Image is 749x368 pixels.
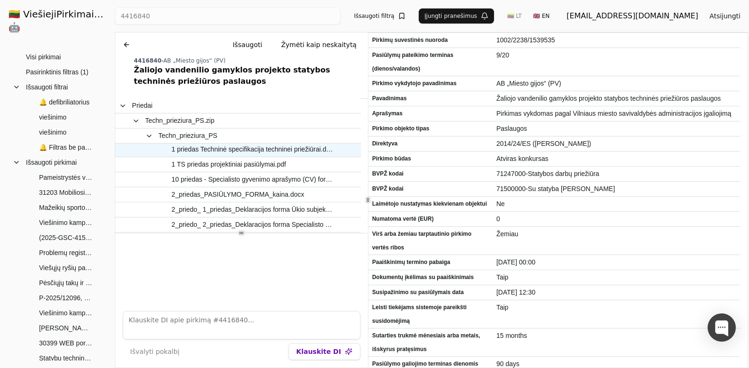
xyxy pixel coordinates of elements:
span: Pasirinktinis filtras (1) [26,65,88,79]
span: Išsaugoti filtrai [26,80,68,94]
span: 31203 Mobiliosios programėlės, interneto svetainės ir interneto parduotuvės sukūrimas su vystymo ... [39,185,93,200]
span: Leisti tiekėjams sistemoje pareikšti susidomėjimą [372,301,489,328]
span: Problemų registravimo ir administravimo informacinės sistemos sukūrimo, įdiegimo, palaikymo ir ap... [39,246,93,260]
span: Pirkimo būdas [372,152,489,166]
span: 0 [496,212,737,226]
button: Atsijungti [702,8,748,24]
span: Pirkimo objekto tipas [372,122,489,136]
span: Išsaugoti pirkimai [26,155,77,169]
span: Virš arba žemiau tarptautinio pirkimo vertės ribos [372,227,489,255]
span: Sutarties trukmė mėnesiais arba metais, išskyrus pratęsimus [372,329,489,356]
button: Klauskite DI [288,343,360,360]
span: Taip [496,301,737,314]
span: Viešųjų ryšių paslaugos [39,261,93,275]
span: Viešinimo kampanija "Persėsk į elektromobilį" [39,216,93,230]
span: Pirkimo vykdytojo pavadinimas [372,77,489,90]
span: [PERSON_NAME] valdymo informacinė sistema / Asset management information system [39,321,93,335]
span: Dokumentų įkėlimas su paaiškinimais [372,271,489,284]
span: 30399 WEB portalų programavimo ir konsultavimo paslaugos [39,336,93,350]
span: 2_priedo_ 1_priedas_Deklaracijos forma Ūkio subjekto_subtiekėjo.docx [172,203,333,216]
span: P-2025/12096, Mokslo paskirties modulinio pastato (gaminio) lopšelio-darželio Nidos g. 2A, Dercek... [39,291,93,305]
span: 1 priedas Techninė specifikacija techninei priežiūrai.docx [172,143,333,156]
span: Statybų techninės priežiūros paslaugos [39,351,93,365]
span: Priedai [132,99,153,112]
span: 🔔 defibriliatorius [39,95,89,109]
span: Žemiau [496,227,737,241]
button: 🇬🇧 EN [527,8,555,24]
span: Techn_prieziura_PS [159,129,217,143]
span: Susipažinimo su pasiūlymais data [372,286,489,299]
button: Išsaugoti filtrą [348,8,411,24]
span: viešinimo [39,110,66,124]
span: Paslaugos [496,122,737,136]
div: [EMAIL_ADDRESS][DOMAIN_NAME] [566,10,698,22]
button: Įjungti pranešimus [419,8,494,24]
span: Laimėtojo nustatymas kiekvienam objektui [372,197,489,211]
span: (2025-GSC-415) Personalo valdymo sistemos nuomos ir kitos paslaugos [39,231,93,245]
span: 1002/2238/1539535 [496,33,737,47]
span: Žaliojo vandenilio gamyklos projekto statybos techninės priežiūros paslaugos [496,92,737,105]
span: Paaiškinimų termino pabaiga [372,256,489,269]
span: 71247000-Statybos darbų priežiūra [496,167,737,181]
span: [DATE] 00:00 [496,256,737,269]
span: 2014/24/ES ([PERSON_NAME]) [496,137,737,151]
span: AB „Miesto gijos“ (PV) [163,57,225,64]
span: Pameistrystės viešinimo Lietuvoje komunikacijos strategijos įgyvendinimas [39,170,93,184]
span: Aprašymas [372,107,489,120]
input: Greita paieška... [115,8,341,24]
span: BVPŽ kodai [372,167,489,181]
span: Atviras konkursas [496,152,737,166]
span: Taip [496,271,737,284]
button: Žymėti kaip neskaitytą [273,36,364,53]
span: Mažeikių sporto ir pramogų centro Sedos g. 55, Mažeikiuose statybos valdymo, įskaitant statybos t... [39,200,93,215]
span: Viešinimo kampanija "Persėsk į elektromobilį" [39,306,93,320]
span: BVPŽ kodai [372,182,489,196]
div: Žaliojo vandenilio gamyklos projekto statybos techninės priežiūros paslaugos [134,64,364,87]
span: Pėsčiųjų takų ir automobilių stovėjimo aikštelių sutvarkymo darbai. [39,276,93,290]
span: 🔔 Filtras be pavadinimo [39,140,93,154]
span: 15 months [496,329,737,343]
div: - [134,57,364,64]
span: Techn_prieziura_PS.zip [145,114,215,128]
span: Numatoma vertė (EUR) [372,212,489,226]
span: 71500000-Su statyba [PERSON_NAME] [496,182,737,196]
span: Pasiūlymų pateikimo terminas (dienos/valandos) [372,48,489,76]
span: 9/20 [496,48,737,62]
span: Direktyva [372,137,489,151]
span: Pavadinimas [372,92,489,105]
span: Pirkimų suvestinės nuoroda [372,33,489,47]
span: Ne [496,197,737,211]
span: Visi pirkimai [26,50,61,64]
span: 4416840 [134,57,161,64]
button: Išsaugoti [225,36,270,53]
span: viešinimo [39,125,66,139]
span: 2_priedas_PASIŪLYMO_FORMA_kaina.docx [172,188,304,201]
span: [DATE] 12:30 [496,286,737,299]
span: AB „Miesto gijos“ (PV) [496,77,737,90]
span: 2_priedo_ 2_priedas_Deklaracijos forma Specialisto sutikimas būti įdarbintu.docx [172,218,333,232]
span: Pirkimas vykdomas pagal Vilniaus miesto savivaldybės administracijos įgaliojimą [496,107,737,120]
span: 10 priedas - Specialisto gyvenimo aprašymo (CV) forma.docx [172,173,333,186]
span: 1 TS priedas projektiniai pasiūlymai.pdf [172,158,286,171]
